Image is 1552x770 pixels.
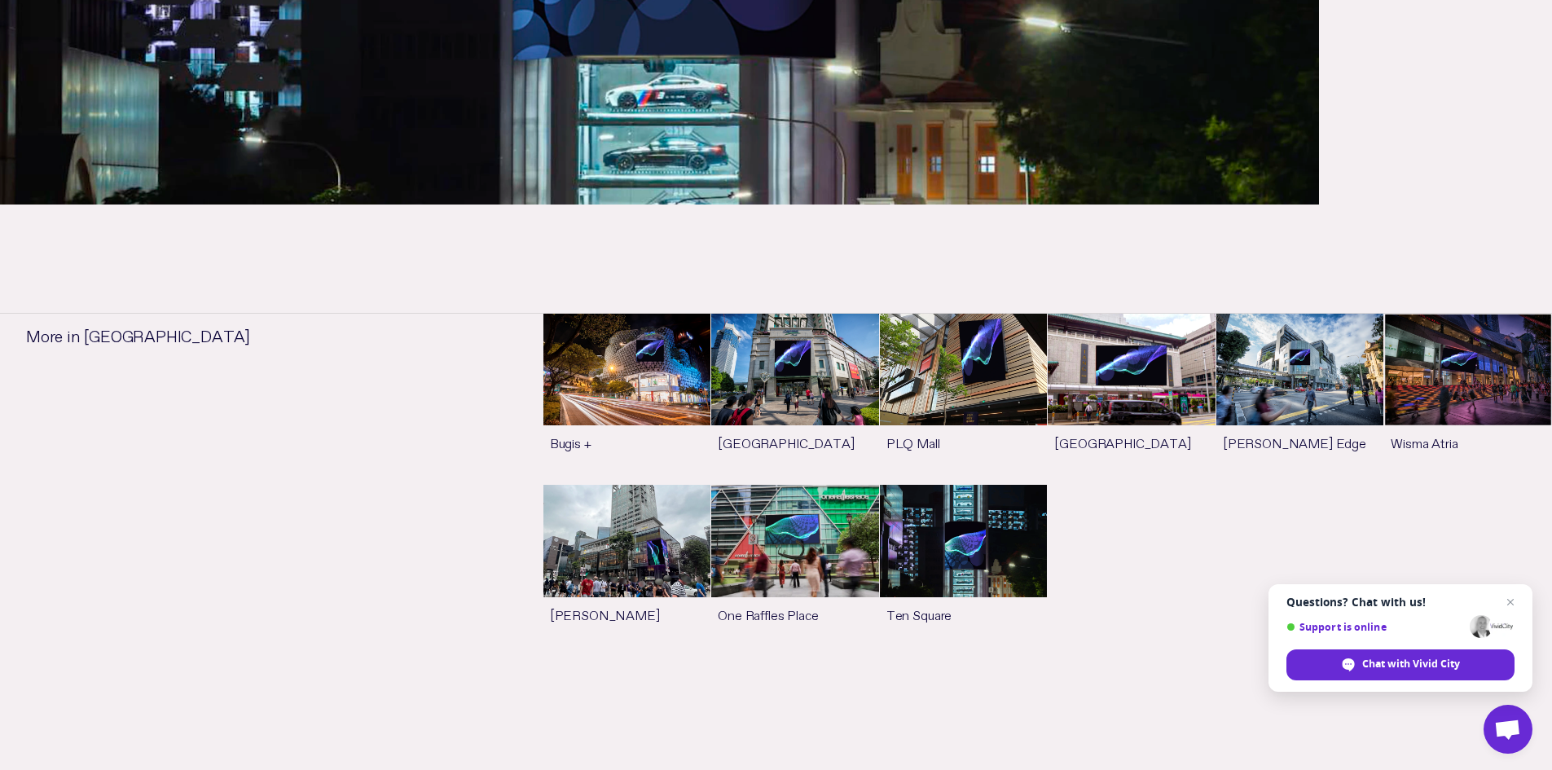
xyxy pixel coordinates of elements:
div: Chat with Vivid City [1286,649,1515,680]
span: Questions? Chat with us! [1286,596,1515,609]
span: Support is online [1286,621,1464,633]
span: Close chat [1501,592,1520,612]
span: Chat with Vivid City [1362,657,1460,671]
div: Open chat [1484,705,1532,754]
